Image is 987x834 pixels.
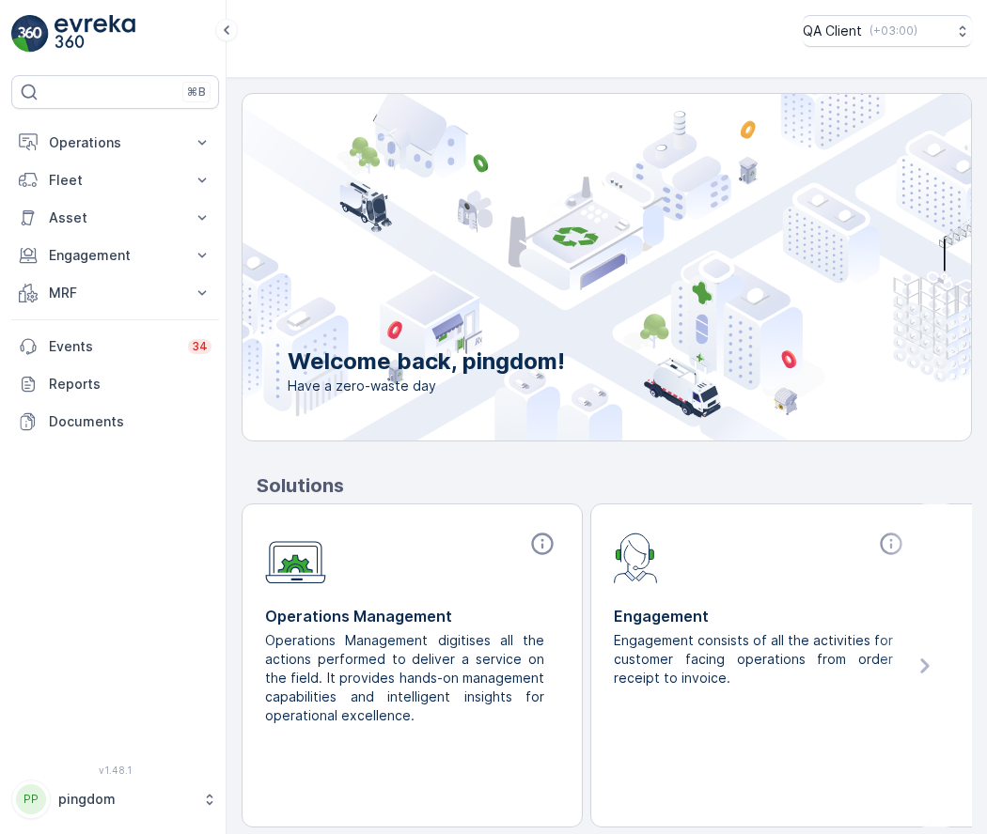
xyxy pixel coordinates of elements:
[58,790,193,809] p: pingdom
[11,764,219,776] span: v 1.48.1
[288,347,565,377] p: Welcome back, pingdom!
[614,631,893,687] p: Engagement consists of all the activities for customer facing operations from order receipt to in...
[16,784,46,814] div: PP
[49,375,211,394] p: Reports
[614,605,908,627] p: Engagement
[49,133,181,152] p: Operations
[265,631,544,725] p: Operations Management digitises all the actions performed to deliver a service on the field. It p...
[49,171,181,190] p: Fleet
[265,605,559,627] p: Operations Management
[187,85,206,100] p: ⌘B
[11,237,219,274] button: Engagement
[11,780,219,819] button: PPpingdom
[265,531,326,584] img: module-icon
[192,339,208,354] p: 34
[803,22,862,40] p: QA Client
[11,124,219,162] button: Operations
[803,15,972,47] button: QA Client(+03:00)
[49,246,181,265] p: Engagement
[11,365,219,403] a: Reports
[49,208,181,227] p: Asset
[49,284,181,302] p: MRF
[11,199,219,237] button: Asset
[257,471,972,500] p: Solutions
[11,15,49,53] img: logo
[49,412,211,431] p: Documents
[11,403,219,440] a: Documents
[11,274,219,312] button: MRF
[11,328,219,365] a: Events34
[11,162,219,199] button: Fleet
[869,23,917,39] p: ( +03:00 )
[55,15,135,53] img: logo_light-DOdMpM7g.png
[288,377,565,395] span: Have a zero-waste day
[49,337,177,356] p: Events
[158,94,971,440] img: city illustration
[614,531,658,583] img: module-icon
